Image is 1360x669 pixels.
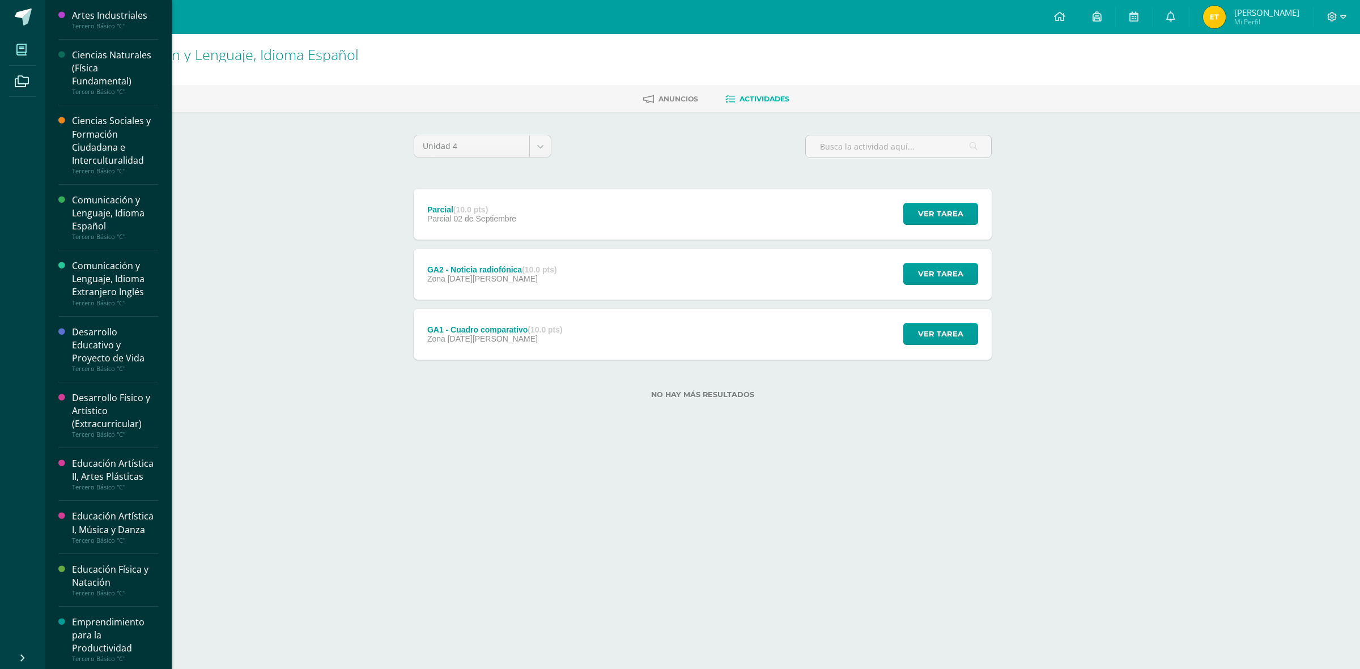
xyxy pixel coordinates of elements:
[72,194,158,233] div: Comunicación y Lenguaje, Idioma Español
[72,88,158,96] div: Tercero Básico "C"
[427,205,516,214] div: Parcial
[806,135,991,157] input: Busca la actividad aquí...
[427,265,557,274] div: GA2 - Noticia radiofónica
[423,135,521,157] span: Unidad 4
[72,49,158,88] div: Ciencias Naturales (Física Fundamental)
[72,114,158,167] div: Ciencias Sociales y Formación Ciudadana e Interculturalidad
[88,62,359,73] div: Tercero Básico 'C'
[739,95,789,103] span: Actividades
[72,22,158,30] div: Tercero Básico "C"
[72,616,158,663] a: Emprendimiento para la ProductividadTercero Básico "C"
[88,45,359,64] a: Comunicación y Lenguaje, Idioma Español
[72,259,158,299] div: Comunicación y Lenguaje, Idioma Extranjero Inglés
[453,205,488,214] strong: (10.0 pts)
[448,274,538,283] span: [DATE][PERSON_NAME]
[72,536,158,544] div: Tercero Básico "C"
[918,263,963,284] span: Ver tarea
[72,391,158,438] a: Desarrollo Físico y Artístico (Extracurricular)Tercero Básico "C"
[72,510,158,536] div: Educación Artística I, Música y Danza
[643,90,698,108] a: Anuncios
[72,9,158,22] div: Artes Industriales
[903,203,978,225] button: Ver tarea
[448,334,538,343] span: [DATE][PERSON_NAME]
[427,214,452,223] span: Parcial
[427,334,445,343] span: Zona
[454,214,517,223] span: 02 de Septiembre
[1234,17,1299,27] span: Mi Perfil
[1203,6,1226,28] img: 56e57abfb7bc50cc3386f790684ec439.png
[72,483,158,491] div: Tercero Básico "C"
[72,391,158,431] div: Desarrollo Físico y Artístico (Extracurricular)
[72,563,158,597] a: Educación Física y NataciónTercero Básico "C"
[72,457,158,491] a: Educación Artística II, Artes PlásticasTercero Básico "C"
[528,325,562,334] strong: (10.0 pts)
[725,90,789,108] a: Actividades
[72,167,158,175] div: Tercero Básico "C"
[72,49,158,96] a: Ciencias Naturales (Física Fundamental)Tercero Básico "C"
[414,135,551,157] a: Unidad 4
[72,326,158,373] a: Desarrollo Educativo y Proyecto de VidaTercero Básico "C"
[72,655,158,663] div: Tercero Básico "C"
[72,299,158,307] div: Tercero Básico "C"
[72,510,158,544] a: Educación Artística I, Música y DanzaTercero Básico "C"
[414,390,992,399] label: No hay más resultados
[72,616,158,655] div: Emprendimiento para la Productividad
[72,194,158,241] a: Comunicación y Lenguaje, Idioma EspañolTercero Básico "C"
[1234,7,1299,18] span: [PERSON_NAME]
[658,95,698,103] span: Anuncios
[72,233,158,241] div: Tercero Básico "C"
[903,323,978,345] button: Ver tarea
[918,203,963,224] span: Ver tarea
[88,46,359,62] h1: Comunicación y Lenguaje, Idioma Español
[72,365,158,373] div: Tercero Básico "C"
[72,589,158,597] div: Tercero Básico "C"
[427,325,563,334] div: GA1 - Cuadro comparativo
[427,274,445,283] span: Zona
[72,563,158,589] div: Educación Física y Natación
[522,265,556,274] strong: (10.0 pts)
[72,457,158,483] div: Educación Artística II, Artes Plásticas
[72,431,158,438] div: Tercero Básico "C"
[72,259,158,306] a: Comunicación y Lenguaje, Idioma Extranjero InglésTercero Básico "C"
[72,114,158,174] a: Ciencias Sociales y Formación Ciudadana e InterculturalidadTercero Básico "C"
[72,326,158,365] div: Desarrollo Educativo y Proyecto de Vida
[72,9,158,30] a: Artes IndustrialesTercero Básico "C"
[903,263,978,285] button: Ver tarea
[918,323,963,344] span: Ver tarea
